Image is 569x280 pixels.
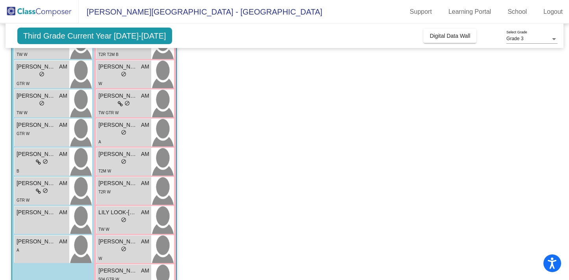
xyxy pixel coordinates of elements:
[121,246,126,252] span: do_not_disturb_alt
[98,169,111,173] span: T2M W
[98,227,109,232] span: TW W
[98,208,138,217] span: LILY LOOK-[PERSON_NAME]
[17,198,30,202] span: GTR W
[17,150,56,158] span: [PERSON_NAME]
[98,150,138,158] span: [PERSON_NAME]
[430,33,470,39] span: Digital Data Wall
[442,6,498,18] a: Learning Portal
[98,52,119,57] span: T2R T2M B
[59,92,67,100] span: AM
[17,82,30,86] span: GTR W
[59,121,67,129] span: AM
[141,237,149,246] span: AM
[59,237,67,246] span: AM
[17,63,56,71] span: [PERSON_NAME]
[98,111,119,115] span: TW GTR W
[59,179,67,187] span: AM
[121,159,126,164] span: do_not_disturb_alt
[17,111,28,115] span: TW W
[98,92,138,100] span: [PERSON_NAME]
[59,208,67,217] span: AM
[98,140,101,144] span: A
[141,208,149,217] span: AM
[59,150,67,158] span: AM
[17,52,28,57] span: TW W
[17,248,19,252] span: A
[141,121,149,129] span: AM
[43,159,48,164] span: do_not_disturb_alt
[141,179,149,187] span: AM
[141,63,149,71] span: AM
[98,256,102,261] span: W
[17,28,172,44] span: Third Grade Current Year [DATE]-[DATE]
[17,132,30,136] span: GTR W
[39,100,44,106] span: do_not_disturb_alt
[537,6,569,18] a: Logout
[17,169,19,173] span: B
[17,121,56,129] span: [PERSON_NAME]
[404,6,438,18] a: Support
[98,63,138,71] span: [PERSON_NAME]
[98,121,138,129] span: [PERSON_NAME]
[17,208,56,217] span: [PERSON_NAME]
[121,217,126,223] span: do_not_disturb_alt
[98,190,111,194] span: T2R W
[501,6,533,18] a: School
[17,179,56,187] span: [PERSON_NAME]
[121,71,126,77] span: do_not_disturb_alt
[39,71,44,77] span: do_not_disturb_alt
[59,63,67,71] span: AM
[506,36,523,41] span: Grade 3
[141,150,149,158] span: AM
[423,29,476,43] button: Digital Data Wall
[43,188,48,193] span: do_not_disturb_alt
[141,92,149,100] span: AM
[98,179,138,187] span: [PERSON_NAME]
[17,237,56,246] span: [PERSON_NAME]
[79,6,322,18] span: [PERSON_NAME][GEOGRAPHIC_DATA] - [GEOGRAPHIC_DATA]
[98,82,102,86] span: W
[141,267,149,275] span: AM
[17,92,56,100] span: [PERSON_NAME] [PERSON_NAME]
[98,267,138,275] span: [PERSON_NAME]
[98,237,138,246] span: [PERSON_NAME]
[121,130,126,135] span: do_not_disturb_alt
[124,100,130,106] span: do_not_disturb_alt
